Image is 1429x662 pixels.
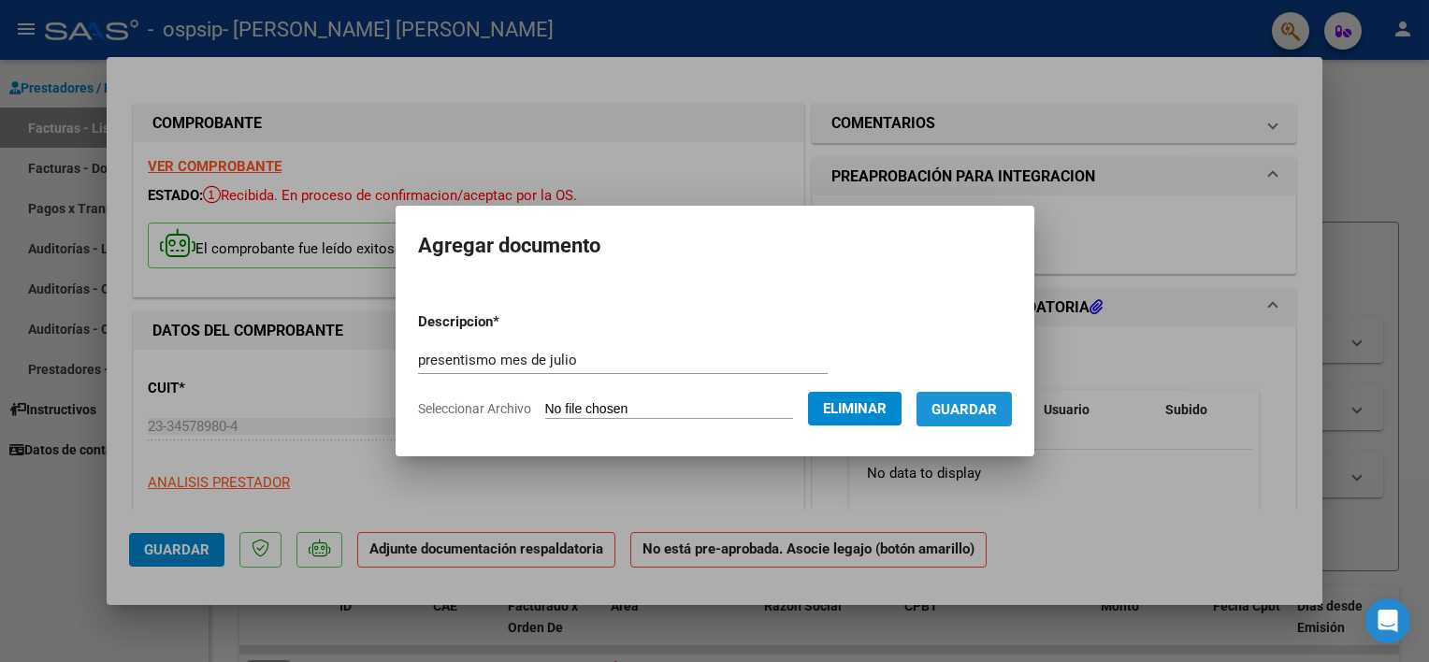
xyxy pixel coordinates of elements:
[823,400,887,417] span: Eliminar
[418,228,1012,264] h2: Agregar documento
[931,401,997,418] span: Guardar
[418,401,531,416] span: Seleccionar Archivo
[917,392,1012,426] button: Guardar
[1365,598,1410,643] div: Open Intercom Messenger
[808,392,902,425] button: Eliminar
[418,311,597,333] p: Descripcion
